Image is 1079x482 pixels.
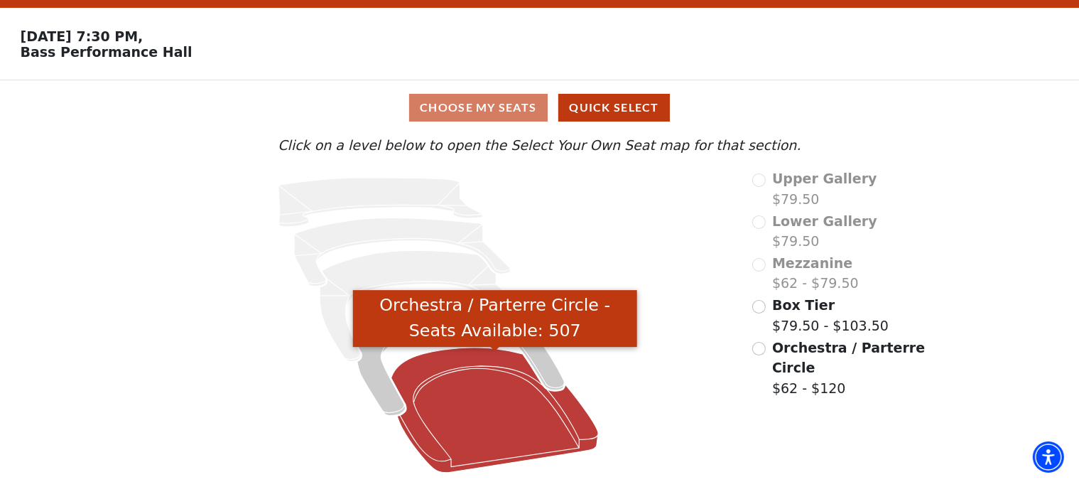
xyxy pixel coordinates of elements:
input: Orchestra / Parterre Circle$62 - $120 [752,342,766,355]
span: Mezzanine [772,255,852,271]
label: $79.50 - $103.50 [772,295,889,336]
input: Box Tier$79.50 - $103.50 [752,300,766,314]
span: Lower Gallery [772,213,877,229]
p: Click on a level below to open the Select Your Own Seat map for that section. [145,135,934,156]
label: $62 - $120 [772,338,927,399]
div: Accessibility Menu [1033,441,1064,473]
path: Lower Gallery - Seats Available: 0 [294,218,510,286]
span: Upper Gallery [772,171,877,186]
path: Orchestra / Parterre Circle - Seats Available: 507 [391,348,598,473]
label: $79.50 [772,168,877,209]
span: Orchestra / Parterre Circle [772,340,925,376]
div: Orchestra / Parterre Circle - Seats Available: 507 [353,290,637,348]
label: $79.50 [772,211,877,252]
path: Upper Gallery - Seats Available: 0 [278,178,483,227]
button: Quick Select [558,94,670,122]
span: Box Tier [772,297,835,313]
label: $62 - $79.50 [772,253,859,294]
